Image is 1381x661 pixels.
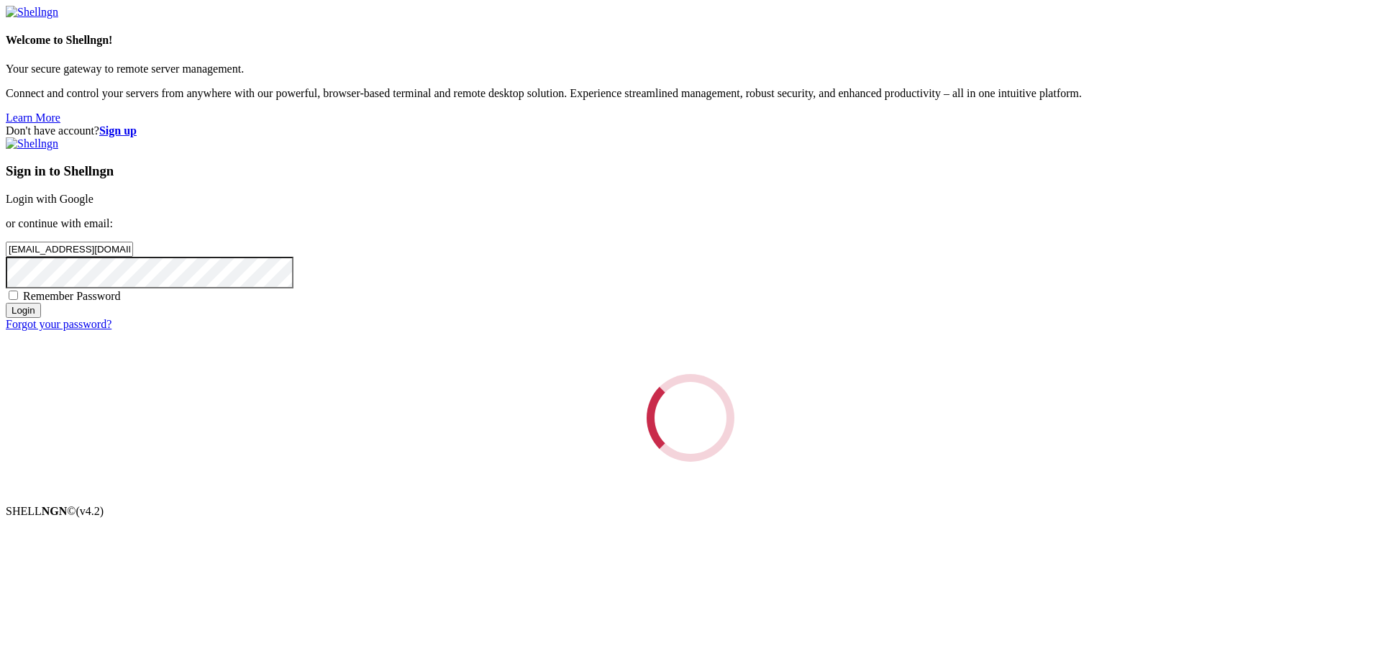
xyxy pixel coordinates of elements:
p: Connect and control your servers from anywhere with our powerful, browser-based terminal and remo... [6,87,1375,100]
img: Shellngn [6,6,58,19]
a: Login with Google [6,193,94,205]
h4: Welcome to Shellngn! [6,34,1375,47]
input: Email address [6,242,133,257]
img: Shellngn [6,137,58,150]
div: Loading... [647,374,734,462]
span: SHELL © [6,505,104,517]
p: or continue with email: [6,217,1375,230]
b: NGN [42,505,68,517]
span: 4.2.0 [76,505,104,517]
a: Learn More [6,111,60,124]
p: Your secure gateway to remote server management. [6,63,1375,76]
input: Login [6,303,41,318]
div: Don't have account? [6,124,1375,137]
a: Forgot your password? [6,318,111,330]
span: Remember Password [23,290,121,302]
a: Sign up [99,124,137,137]
input: Remember Password [9,291,18,300]
h3: Sign in to Shellngn [6,163,1375,179]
